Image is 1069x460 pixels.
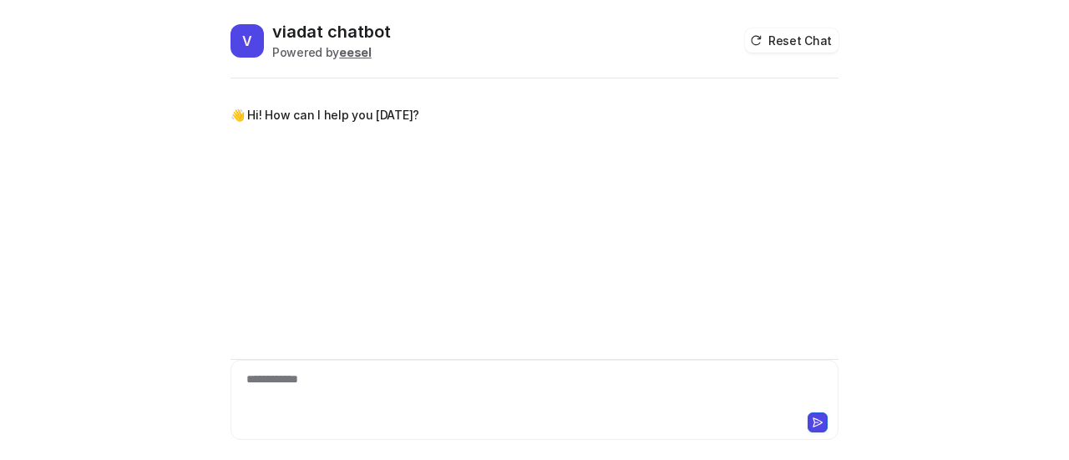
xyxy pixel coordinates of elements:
button: Reset Chat [745,28,838,53]
p: 👋 Hi! How can I help you [DATE]? [231,105,419,125]
h2: viadat chatbot [272,20,391,43]
div: Powered by [272,43,391,61]
span: V [231,24,264,58]
b: eesel [339,45,372,59]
